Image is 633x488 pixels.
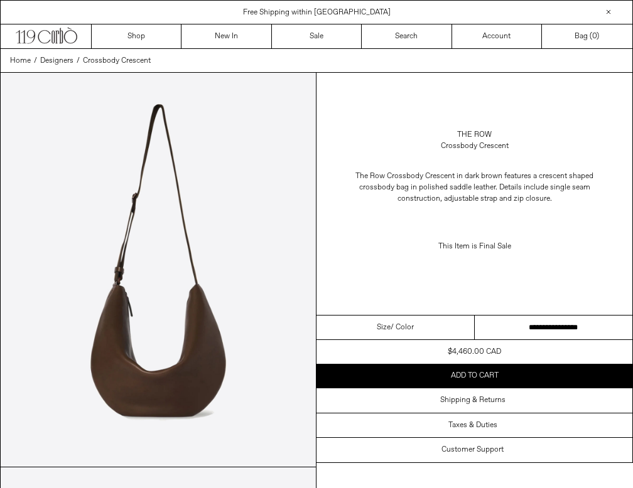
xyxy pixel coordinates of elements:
p: This Item is Final Sale [349,235,600,258]
span: Add to cart [451,371,499,381]
span: ) [592,31,599,42]
span: Home [10,56,31,66]
a: Account [452,24,542,48]
span: Size [377,322,391,333]
span: / [34,55,37,66]
p: The Row Crossbody Crescent in dark brown features a crescent shaped crossbody bag in polished sad... [349,164,600,211]
a: The Row [457,129,492,141]
a: Home [10,55,31,66]
h3: Taxes & Duties [448,421,497,430]
a: Shop [92,24,181,48]
a: Bag () [542,24,632,48]
span: Designers [40,56,73,66]
span: 0 [592,31,597,41]
img: Corbo-2025-05-259133copy2_64fc70ce-5d4b-46e8-a945-005c3b2a4d20copy_1800x1800.jpg [1,73,316,467]
a: Search [362,24,452,48]
button: Add to cart [316,364,632,388]
h3: Shipping & Returns [440,396,506,405]
div: Crossbody Crescent [441,141,509,152]
a: Sale [272,24,362,48]
span: $4,460.00 CAD [448,347,501,357]
span: / [77,55,80,66]
a: Crossbody Crescent [83,55,151,66]
h3: Customer Support [441,445,504,454]
a: Free Shipping within [GEOGRAPHIC_DATA] [243,8,391,18]
span: / Color [391,322,414,333]
span: Crossbody Crescent [83,56,151,66]
a: Designers [40,55,73,66]
a: New In [181,24,271,48]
